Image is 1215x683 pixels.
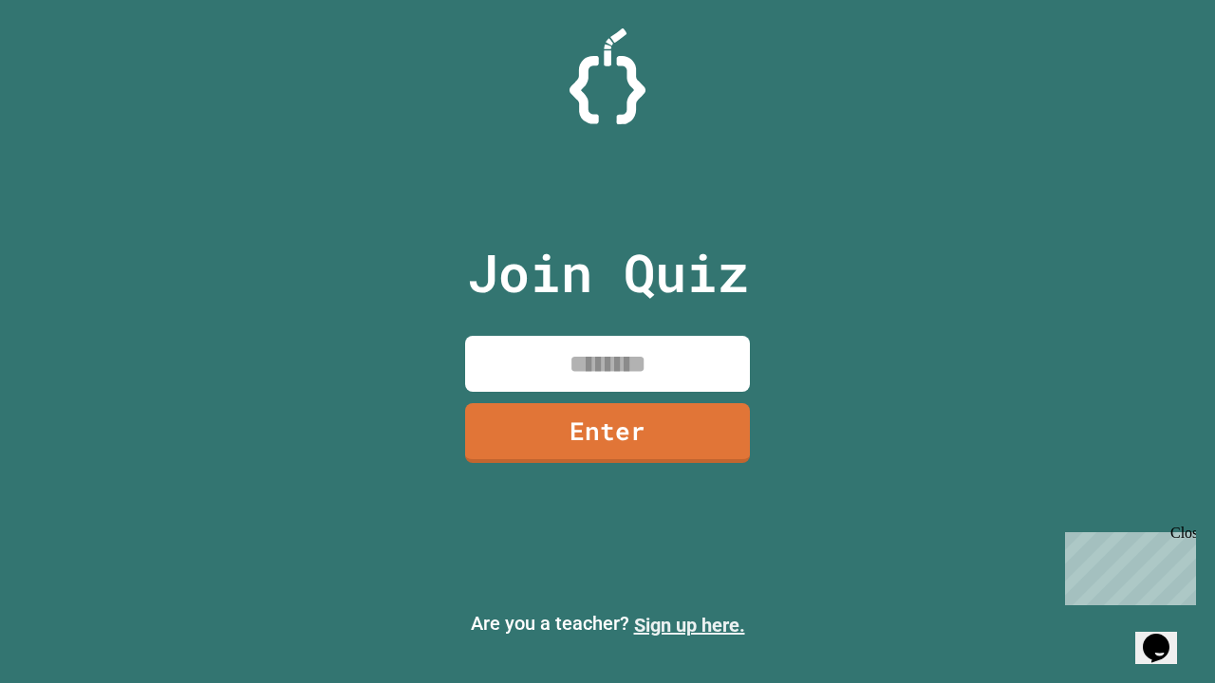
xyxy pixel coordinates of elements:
div: Chat with us now!Close [8,8,131,120]
a: Sign up here. [634,614,745,637]
img: Logo.svg [570,28,645,124]
p: Join Quiz [467,233,749,312]
iframe: chat widget [1135,607,1196,664]
a: Enter [465,403,750,463]
p: Are you a teacher? [15,609,1200,639]
iframe: chat widget [1057,525,1196,605]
